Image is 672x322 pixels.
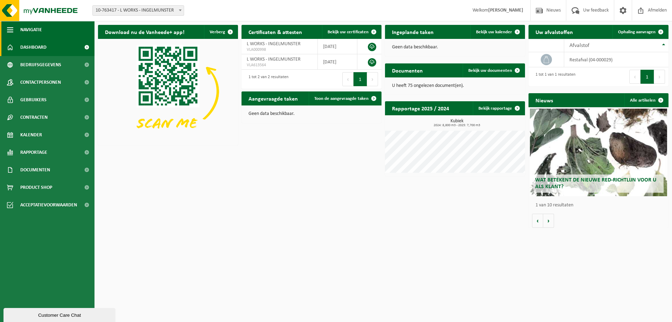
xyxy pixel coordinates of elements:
span: Documenten [20,161,50,179]
h2: Rapportage 2025 / 2024 [385,101,456,115]
button: 1 [640,70,654,84]
span: 2024: 8,800 m3 - 2025: 7,700 m3 [388,124,525,127]
span: Bekijk uw kalender [476,30,512,34]
strong: [PERSON_NAME] [488,8,523,13]
span: Dashboard [20,39,47,56]
span: Gebruikers [20,91,47,109]
a: Bekijk uw documenten [463,63,524,77]
span: Toon de aangevraagde taken [314,96,369,101]
a: Ophaling aanvragen [612,25,668,39]
td: [DATE] [318,39,357,54]
span: VLA613564 [247,62,312,68]
span: Wat betekent de nieuwe RED-richtlijn voor u als klant? [535,177,656,190]
span: Contracten [20,109,48,126]
p: Geen data beschikbaar. [392,45,518,50]
span: Kalender [20,126,42,144]
span: Navigatie [20,21,42,39]
img: Download de VHEPlus App [98,39,238,144]
span: L WORKS - INGELMUNSTER [247,57,301,62]
span: VLA000998 [247,47,312,53]
span: L WORKS - INGELMUNSTER [247,41,301,47]
button: Volgende [543,214,554,228]
span: Bekijk uw documenten [468,68,512,73]
span: 10-763417 - L WORKS - INGELMUNSTER [92,5,184,16]
button: Next [367,72,378,86]
p: U heeft 75 ongelezen document(en). [392,83,518,88]
span: Bekijk uw certificaten [328,30,369,34]
h2: Certificaten & attesten [241,25,309,39]
h2: Uw afvalstoffen [528,25,580,39]
span: Acceptatievoorwaarden [20,196,77,214]
button: Vorige [532,214,543,228]
p: Geen data beschikbaar. [248,111,374,116]
span: Afvalstof [569,43,589,48]
td: [DATE] [318,54,357,70]
h3: Kubiek [388,119,525,127]
span: Product Shop [20,179,52,196]
h2: Ingeplande taken [385,25,441,39]
a: Wat betekent de nieuwe RED-richtlijn voor u als klant? [530,109,667,196]
a: Alle artikelen [624,93,668,107]
a: Toon de aangevraagde taken [309,91,381,105]
button: Next [654,70,665,84]
span: Bedrijfsgegevens [20,56,61,74]
p: 1 van 10 resultaten [535,203,665,208]
h2: Download nu de Vanheede+ app! [98,25,191,39]
a: Bekijk uw certificaten [322,25,381,39]
span: Contactpersonen [20,74,61,91]
h2: Nieuws [528,93,560,107]
h2: Aangevraagde taken [241,91,305,105]
button: Previous [629,70,640,84]
button: 1 [353,72,367,86]
button: Verberg [204,25,237,39]
span: 10-763417 - L WORKS - INGELMUNSTER [93,6,184,15]
div: 1 tot 2 van 2 resultaten [245,71,288,87]
div: 1 tot 1 van 1 resultaten [532,69,575,84]
span: Verberg [210,30,225,34]
button: Previous [342,72,353,86]
a: Bekijk uw kalender [470,25,524,39]
h2: Documenten [385,63,430,77]
span: Ophaling aanvragen [618,30,656,34]
span: Rapportage [20,144,47,161]
td: restafval (04-000029) [564,52,668,67]
iframe: chat widget [3,307,117,322]
a: Bekijk rapportage [473,101,524,115]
